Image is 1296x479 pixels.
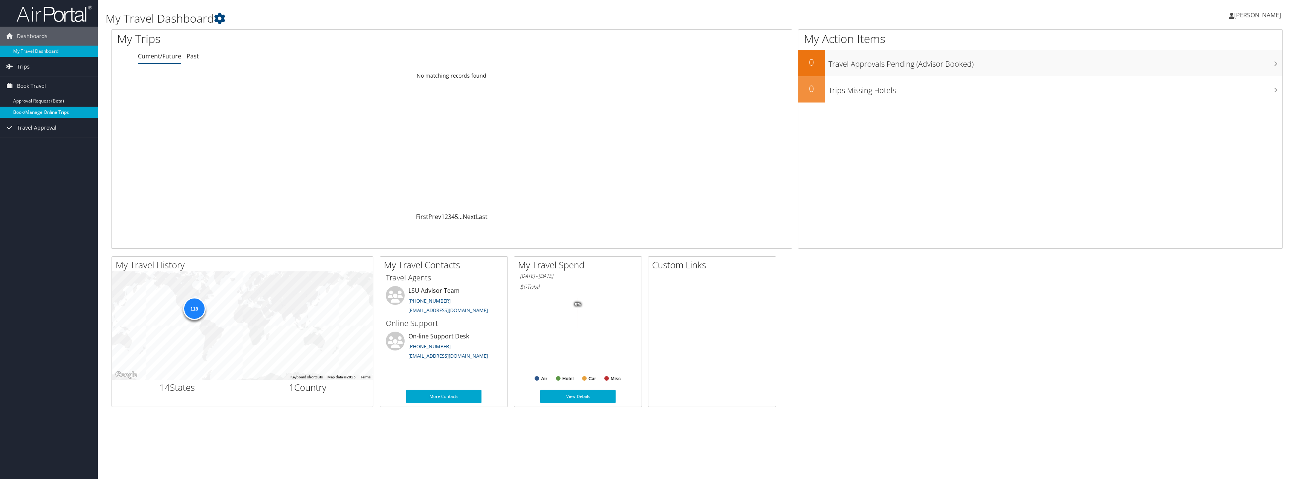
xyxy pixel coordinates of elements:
span: 1 [289,381,294,393]
span: Dashboards [17,27,47,46]
span: [PERSON_NAME] [1234,11,1281,19]
text: Misc [611,376,621,381]
td: No matching records found [112,69,792,83]
h3: Travel Approvals Pending (Advisor Booked) [828,55,1282,69]
h3: Online Support [386,318,502,329]
h3: Trips Missing Hotels [828,81,1282,96]
img: Google [114,370,139,380]
a: 1 [441,213,445,221]
a: [EMAIL_ADDRESS][DOMAIN_NAME] [408,307,488,314]
a: More Contacts [406,390,481,403]
div: 118 [183,297,205,320]
a: [PHONE_NUMBER] [408,297,451,304]
h2: Custom Links [652,259,776,271]
a: 0Trips Missing Hotels [798,76,1282,103]
a: First [416,213,428,221]
a: 3 [448,213,451,221]
a: 2 [445,213,448,221]
tspan: 0% [575,302,581,307]
span: $0 [520,283,527,291]
a: Current/Future [138,52,181,60]
a: [PHONE_NUMBER] [408,343,451,350]
h2: 0 [798,82,825,95]
h1: My Action Items [798,31,1282,47]
h6: Total [520,283,636,291]
a: 0Travel Approvals Pending (Advisor Booked) [798,50,1282,76]
img: airportal-logo.png [17,5,92,23]
a: [PERSON_NAME] [1229,4,1288,26]
li: On-line Support Desk [382,332,506,363]
li: LSU Advisor Team [382,286,506,317]
h3: Travel Agents [386,272,502,283]
a: Last [476,213,488,221]
a: [EMAIL_ADDRESS][DOMAIN_NAME] [408,352,488,359]
a: View Details [540,390,616,403]
h2: My Travel Contacts [384,259,507,271]
h2: 0 [798,56,825,69]
h1: My Travel Dashboard [105,11,894,26]
a: Terms (opens in new tab) [360,375,371,379]
h2: Country [248,381,368,394]
h6: [DATE] - [DATE] [520,272,636,280]
span: Trips [17,57,30,76]
button: Keyboard shortcuts [290,375,323,380]
text: Air [541,376,547,381]
a: 5 [455,213,458,221]
a: Open this area in Google Maps (opens a new window) [114,370,139,380]
h2: My Travel Spend [518,259,642,271]
span: … [458,213,463,221]
text: Hotel [562,376,574,381]
a: Next [463,213,476,221]
span: Travel Approval [17,118,57,137]
span: 14 [159,381,170,393]
span: Map data ©2025 [327,375,356,379]
span: Book Travel [17,77,46,95]
h2: States [118,381,237,394]
a: 4 [451,213,455,221]
h2: My Travel History [116,259,373,271]
h1: My Trips [117,31,503,47]
a: Past [186,52,199,60]
text: Car [588,376,596,381]
a: Prev [428,213,441,221]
